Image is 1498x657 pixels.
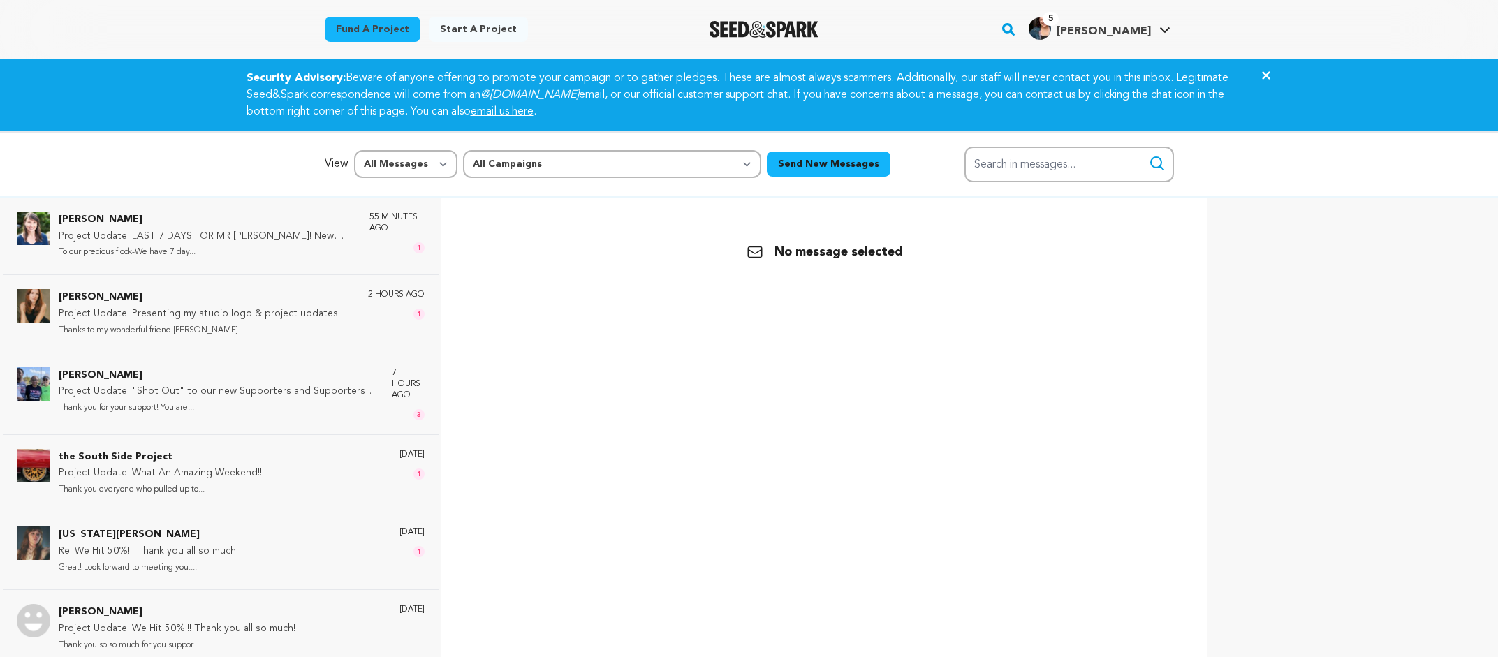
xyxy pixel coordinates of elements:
div: Beware of anyone offering to promote your campaign or to gather pledges. These are almost always ... [230,70,1269,120]
span: 1 [413,546,425,557]
p: [PERSON_NAME] [59,604,295,621]
a: Seed&Spark Homepage [710,21,819,38]
p: [PERSON_NAME] [59,367,378,384]
p: 7 hours ago [392,367,425,401]
img: Virginia Newcomb Photo [17,526,50,560]
a: Fund a project [325,17,420,42]
a: Sofia P.'s Profile [1026,15,1173,40]
img: the South Side Project Photo [17,449,50,482]
button: Send New Messages [767,152,890,177]
a: Start a project [429,17,528,42]
p: Thank you everyone who pulled up to... [59,482,262,498]
p: Project Update: "Shot Out" to our new Supporters and Supporters going the extra mile for the deve... [59,383,378,400]
span: 1 [413,309,425,320]
img: Linda Harris Photo [17,367,50,401]
input: Search in messages... [964,147,1174,182]
p: Re: We Hit 50%!!! Thank you all so much! [59,543,238,560]
span: 5 [1043,12,1059,26]
p: No message selected [747,242,903,262]
a: email us here [471,106,534,117]
p: [PERSON_NAME] [59,212,355,228]
p: 55 minutes ago [369,212,425,234]
span: 1 [413,468,425,480]
img: 077c0bc9cd907f4a.jpg [1029,17,1051,40]
p: Project Update: Presenting my studio logo & project updates! [59,306,340,323]
p: [US_STATE][PERSON_NAME] [59,526,238,543]
p: View [325,156,348,172]
p: [DATE] [399,526,425,538]
p: Thank you for your support! You are... [59,400,378,416]
p: Great! Look forward to meeting you:... [59,560,238,576]
p: Project Update: LAST 7 DAYS FOR MR [PERSON_NAME]! New sponsor! Hot ticket! [59,228,355,245]
p: [DATE] [399,449,425,460]
span: Sofia P.'s Profile [1026,15,1173,44]
p: 2 hours ago [368,289,425,300]
span: 3 [413,409,425,420]
p: Thank you so so much for you suppor... [59,637,295,654]
em: @[DOMAIN_NAME] [480,89,579,101]
p: Project Update: We Hit 50%!!! Thank you all so much! [59,621,295,637]
img: Cerridwyn McCaffrey Photo [17,289,50,323]
p: the South Side Project [59,449,262,466]
p: To our precious flock-We have 7 day... [59,244,355,260]
strong: Security Advisory: [247,73,346,84]
img: Ceci Hurtado Photo [17,604,50,637]
div: Sofia P.'s Profile [1029,17,1151,40]
p: [DATE] [399,604,425,615]
img: Emily Best Photo [17,212,50,245]
span: [PERSON_NAME] [1057,26,1151,37]
p: Thanks to my wonderful friend [PERSON_NAME]... [59,323,340,339]
img: Seed&Spark Logo Dark Mode [710,21,819,38]
p: Project Update: What An Amazing Weekend!! [59,465,262,482]
span: 1 [413,242,425,253]
p: [PERSON_NAME] [59,289,340,306]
